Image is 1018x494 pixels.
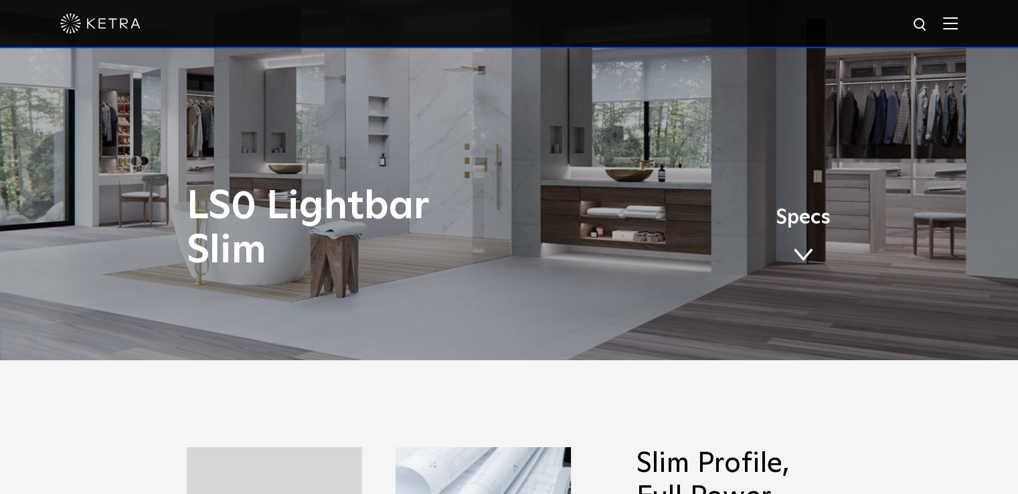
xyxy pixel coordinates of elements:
img: ketra-logo-2019-white [60,13,141,33]
img: search icon [912,17,929,33]
a: Specs [776,214,831,266]
span: Specs [776,208,831,228]
img: Hamburger%20Nav.svg [943,17,958,29]
h1: LS0 Lightbar Slim [187,185,565,273]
